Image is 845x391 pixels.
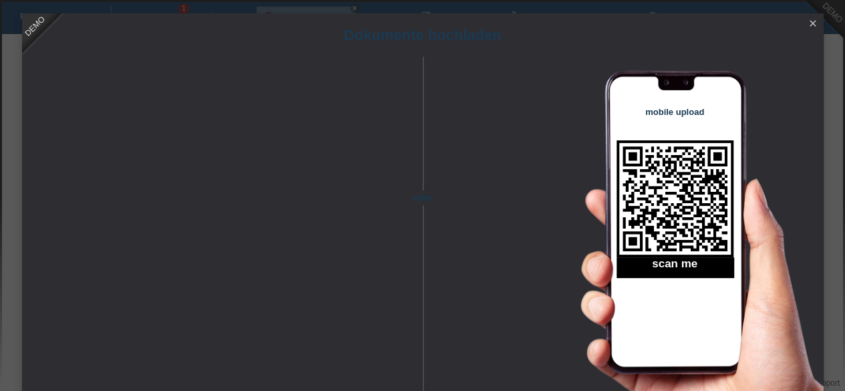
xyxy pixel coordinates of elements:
h4: mobile upload [617,107,733,117]
i: close [808,18,818,29]
span: oder [399,190,446,205]
h1: Dokumente hochladen [22,27,824,43]
a: close [804,17,822,32]
h2: scan me [617,257,733,277]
